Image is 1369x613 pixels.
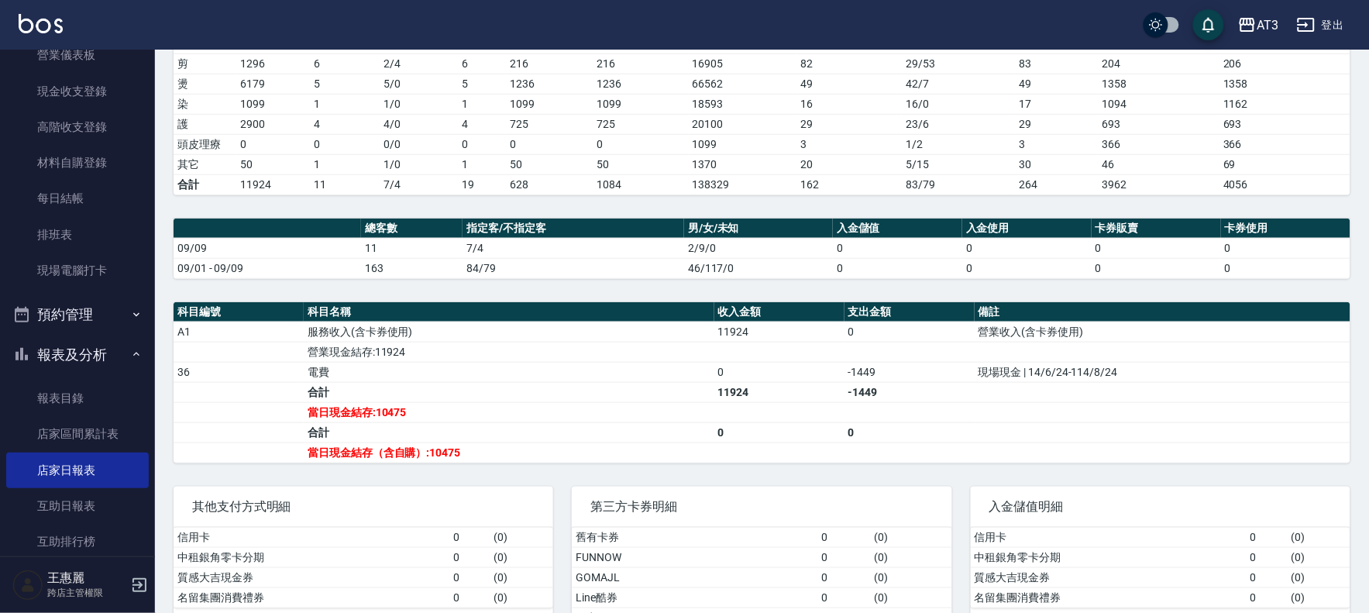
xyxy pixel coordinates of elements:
[817,567,870,587] td: 0
[689,94,797,114] td: 18593
[975,322,1350,342] td: 營業收入(含卡券使用)
[6,381,149,416] a: 報表目錄
[174,322,304,342] td: A1
[304,443,714,463] td: 當日現金結存（含自購）:10475
[304,342,714,362] td: 營業現金結存:11924
[797,53,902,74] td: 82
[6,145,149,181] a: 材料自購登錄
[6,109,149,145] a: 高階收支登錄
[174,174,236,195] td: 合計
[236,174,310,195] td: 11924
[962,258,1092,278] td: 0
[174,154,236,174] td: 其它
[971,587,1247,608] td: 名留集團消費禮券
[174,258,361,278] td: 09/01 - 09/09
[1287,547,1350,567] td: ( 0 )
[870,567,952,587] td: ( 0 )
[593,134,689,154] td: 0
[1015,154,1098,174] td: 30
[593,53,689,74] td: 216
[6,453,149,488] a: 店家日報表
[310,94,380,114] td: 1
[1257,15,1278,35] div: AT3
[174,238,361,258] td: 09/09
[361,219,463,239] th: 總客數
[833,258,962,278] td: 0
[236,114,310,134] td: 2900
[236,74,310,94] td: 6179
[1291,11,1350,40] button: 登出
[174,114,236,134] td: 護
[797,114,902,134] td: 29
[1193,9,1224,40] button: save
[797,94,902,114] td: 16
[797,134,902,154] td: 3
[684,238,833,258] td: 2/9/0
[236,53,310,74] td: 1296
[1219,74,1350,94] td: 1358
[844,422,975,443] td: 0
[174,219,1350,279] table: a dense table
[174,587,449,608] td: 名留集團消費禮券
[506,154,593,174] td: 50
[463,219,684,239] th: 指定客/不指定客
[47,586,126,600] p: 跨店主管權限
[174,567,449,587] td: 質感大吉現金券
[689,74,797,94] td: 66562
[1098,114,1219,134] td: 693
[304,382,714,402] td: 合計
[870,587,952,608] td: ( 0 )
[459,94,507,114] td: 1
[506,174,593,195] td: 628
[47,570,126,586] h5: 王惠麗
[962,238,1092,258] td: 0
[6,488,149,524] a: 互助日報表
[590,499,933,515] span: 第三方卡券明細
[817,587,870,608] td: 0
[844,382,975,402] td: -1449
[684,258,833,278] td: 46/117/0
[449,587,490,608] td: 0
[989,499,1332,515] span: 入金儲值明細
[310,154,380,174] td: 1
[1219,174,1350,195] td: 4056
[506,53,593,74] td: 216
[1219,154,1350,174] td: 69
[304,302,714,322] th: 科目名稱
[1287,528,1350,548] td: ( 0 )
[236,134,310,154] td: 0
[1247,567,1288,587] td: 0
[962,219,1092,239] th: 入金使用
[490,587,554,608] td: ( 0 )
[6,181,149,216] a: 每日結帳
[1015,94,1098,114] td: 17
[174,362,304,382] td: 36
[459,154,507,174] td: 1
[310,134,380,154] td: 0
[817,528,870,548] td: 0
[310,74,380,94] td: 5
[459,174,507,195] td: 19
[1247,587,1288,608] td: 0
[490,547,554,567] td: ( 0 )
[902,154,1015,174] td: 5 / 15
[236,94,310,114] td: 1099
[1219,53,1350,74] td: 206
[689,134,797,154] td: 1099
[310,174,380,195] td: 11
[6,217,149,253] a: 排班表
[971,528,1247,548] td: 信用卡
[902,134,1015,154] td: 1 / 2
[174,302,304,322] th: 科目編號
[192,499,535,515] span: 其他支付方式明細
[689,154,797,174] td: 1370
[1098,53,1219,74] td: 204
[593,114,689,134] td: 725
[1098,74,1219,94] td: 1358
[174,53,236,74] td: 剪
[714,302,844,322] th: 收入金額
[304,362,714,382] td: 電費
[449,567,490,587] td: 0
[817,547,870,567] td: 0
[6,416,149,452] a: 店家區間累計表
